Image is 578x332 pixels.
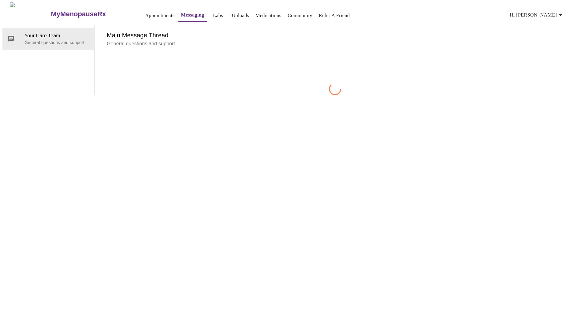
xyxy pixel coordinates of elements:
[316,9,352,22] button: Refer a Friend
[319,11,350,20] a: Refer a Friend
[50,3,130,25] a: MyMenopauseRx
[24,32,89,39] span: Your Care Team
[253,9,284,22] button: Medications
[507,9,567,21] button: Hi [PERSON_NAME]
[510,11,564,19] span: Hi [PERSON_NAME]
[232,11,249,20] a: Uploads
[10,2,50,25] img: MyMenopauseRx Logo
[107,40,563,47] p: General questions and support
[285,9,315,22] button: Community
[178,9,207,22] button: Messaging
[145,11,174,20] a: Appointments
[51,10,106,18] h3: MyMenopauseRx
[181,11,204,19] a: Messaging
[24,39,89,46] p: General questions and support
[255,11,281,20] a: Medications
[107,30,563,40] h6: Main Message Thread
[213,11,223,20] a: Labs
[229,9,252,22] button: Uploads
[143,9,177,22] button: Appointments
[208,9,228,22] button: Labs
[2,28,94,50] div: Your Care TeamGeneral questions and support
[288,11,312,20] a: Community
